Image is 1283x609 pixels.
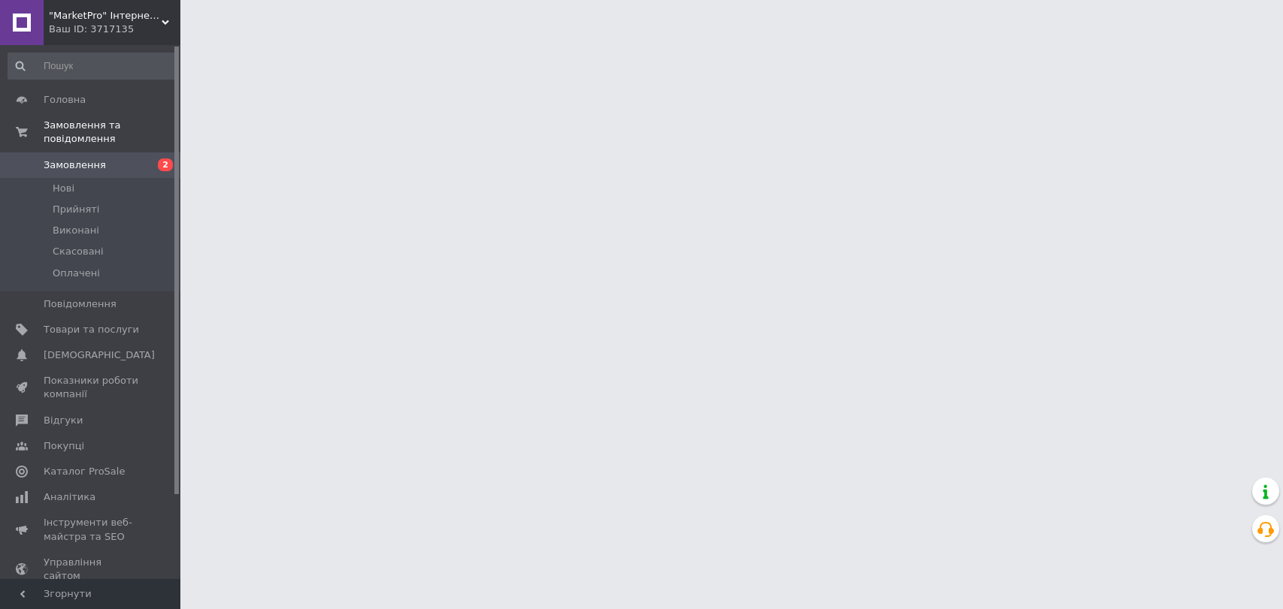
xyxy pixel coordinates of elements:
[44,414,83,427] span: Відгуки
[44,490,95,504] span: Аналітика
[44,158,106,172] span: Замовлення
[44,323,139,336] span: Товари та послуги
[44,93,86,107] span: Головна
[44,439,84,453] span: Покупці
[53,182,74,195] span: Нові
[49,9,162,23] span: "MarketPro" Інтернет-магазин інструментів та обладнання
[158,158,173,171] span: 2
[44,465,125,478] span: Каталог ProSale
[44,374,139,401] span: Показники роботи компанії
[44,348,155,362] span: [DEMOGRAPHIC_DATA]
[53,245,104,258] span: Скасовані
[8,53,177,80] input: Пошук
[44,556,139,583] span: Управління сайтом
[44,119,180,146] span: Замовлення та повідомлення
[53,224,99,237] span: Виконані
[44,297,116,311] span: Повідомлення
[53,267,100,280] span: Оплачені
[53,203,99,216] span: Прийняті
[44,516,139,543] span: Інструменти веб-майстра та SEO
[49,23,180,36] div: Ваш ID: 3717135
